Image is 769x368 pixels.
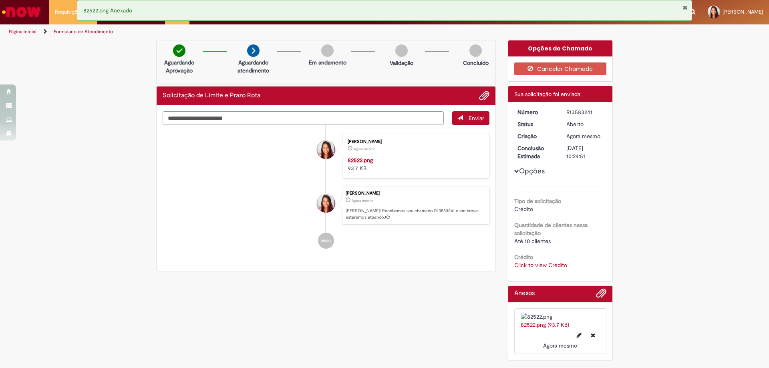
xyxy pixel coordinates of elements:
[1,4,42,20] img: ServiceNow
[511,132,561,140] dt: Criação
[514,237,551,245] span: Até 10 clientes
[682,4,688,11] button: Fechar Notificação
[521,321,569,328] a: 82522.png (93.7 KB)
[479,90,489,101] button: Adicionar anexos
[348,157,373,164] a: 82522.png
[163,125,489,257] ul: Histórico de tíquete
[514,62,607,75] button: Cancelar Chamado
[511,108,561,116] dt: Número
[163,92,260,99] h2: Solicitação de Limite e Prazo Rota Histórico de tíquete
[514,290,535,297] h2: Anexos
[55,8,83,16] span: Requisições
[348,156,481,172] div: 93.7 KB
[54,28,113,35] a: Formulário de Atendimento
[572,329,586,342] button: Editar nome de arquivo 82522.png
[160,58,199,74] p: Aguardando Aprovação
[521,313,600,321] img: 82522.png
[163,111,444,125] textarea: Digite sua mensagem aqui...
[317,141,335,159] div: Laura Da Silva Tobias
[514,205,533,213] span: Crédito
[511,144,561,160] dt: Conclusão Estimada
[543,342,577,349] time: 30/09/2025 17:24:44
[346,208,485,220] p: [PERSON_NAME]! Recebemos seu chamado R13583241 e em breve estaremos atuando.
[566,132,604,140] div: 30/09/2025 17:24:47
[354,147,375,151] time: 30/09/2025 17:24:44
[508,40,613,56] div: Opções do Chamado
[514,221,588,237] b: Quantidade de clientes nessa solicitação
[469,44,482,57] img: img-circle-grey.png
[514,90,580,98] span: Sua solicitação foi enviada
[352,198,373,203] time: 30/09/2025 17:24:47
[469,115,484,122] span: Enviar
[511,120,561,128] dt: Status
[9,28,36,35] a: Página inicial
[163,187,489,225] li: Laura Da Silva Tobias
[352,198,373,203] span: Agora mesmo
[452,111,489,125] button: Enviar
[566,108,604,116] div: R13583241
[309,58,346,66] p: Em andamento
[321,44,334,57] img: img-circle-grey.png
[514,197,561,205] b: Tipo de solicitação
[390,59,413,67] p: Validação
[586,329,600,342] button: Excluir 82522.png
[173,44,185,57] img: check-circle-green.png
[514,261,567,269] a: Click to view Crédito
[234,58,273,74] p: Aguardando atendimento
[543,342,577,349] span: Agora mesmo
[247,44,260,57] img: arrow-next.png
[6,24,507,39] ul: Trilhas de página
[514,253,533,261] b: Crédito
[348,139,481,144] div: [PERSON_NAME]
[395,44,408,57] img: img-circle-grey.png
[354,147,375,151] span: Agora mesmo
[463,59,489,67] p: Concluído
[566,133,600,140] time: 30/09/2025 17:24:47
[566,144,604,160] div: [DATE] 10:24:51
[566,133,600,140] span: Agora mesmo
[566,120,604,128] div: Aberto
[723,8,763,15] span: [PERSON_NAME]
[317,194,335,213] div: Laura Da Silva Tobias
[596,288,606,302] button: Adicionar anexos
[83,7,132,14] span: 82522.png Anexado
[346,191,485,196] div: [PERSON_NAME]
